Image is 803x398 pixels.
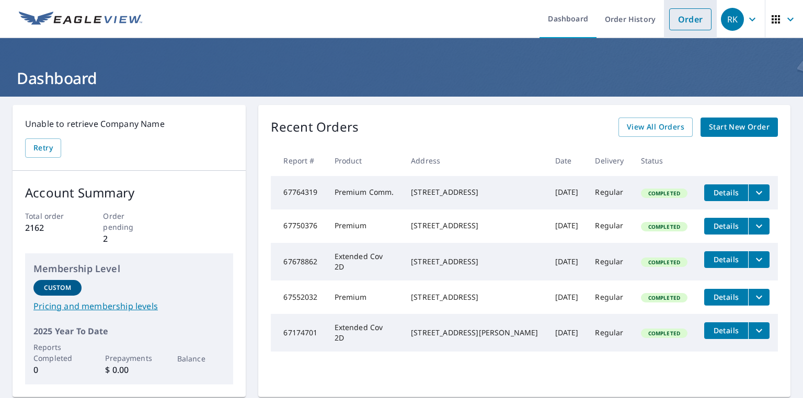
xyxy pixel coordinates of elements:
[271,176,326,209] td: 67764319
[642,259,686,266] span: Completed
[721,8,744,31] div: RK
[587,314,632,352] td: Regular
[701,118,778,137] a: Start New Order
[25,183,233,202] p: Account Summary
[271,209,326,243] td: 67750376
[33,142,53,155] span: Retry
[748,218,770,235] button: filesDropdownBtn-67750376
[271,145,326,176] th: Report #
[710,254,742,264] span: Details
[642,294,686,301] span: Completed
[25,221,77,234] p: 2162
[748,322,770,339] button: filesDropdownBtn-67174701
[642,190,686,197] span: Completed
[710,325,742,335] span: Details
[271,280,326,314] td: 67552032
[19,11,142,27] img: EV Logo
[704,251,748,268] button: detailsBtn-67678862
[326,209,403,243] td: Premium
[33,262,225,276] p: Membership Level
[326,280,403,314] td: Premium
[25,118,233,130] p: Unable to retrieve Company Name
[704,322,748,339] button: detailsBtn-67174701
[25,138,61,158] button: Retry
[411,220,538,231] div: [STREET_ADDRESS]
[704,218,748,235] button: detailsBtn-67750376
[547,314,587,352] td: [DATE]
[704,184,748,201] button: detailsBtn-67764319
[326,145,403,176] th: Product
[411,187,538,197] div: [STREET_ADDRESS]
[618,118,693,137] a: View All Orders
[326,176,403,209] td: Premium Comm.
[403,145,546,176] th: Address
[103,210,155,232] p: Order pending
[709,121,770,134] span: Start New Order
[177,353,225,364] p: Balance
[547,145,587,176] th: Date
[710,292,742,302] span: Details
[271,314,326,352] td: 67174701
[44,283,71,292] p: Custom
[633,145,696,176] th: Status
[33,364,82,376] p: 0
[587,243,632,280] td: Regular
[326,243,403,280] td: Extended Cov 2D
[271,243,326,280] td: 67678862
[547,176,587,209] td: [DATE]
[704,289,748,306] button: detailsBtn-67552032
[411,292,538,302] div: [STREET_ADDRESS]
[642,330,686,337] span: Completed
[642,223,686,230] span: Completed
[411,256,538,267] div: [STREET_ADDRESS]
[547,243,587,280] td: [DATE]
[748,289,770,306] button: filesDropdownBtn-67552032
[13,67,790,89] h1: Dashboard
[748,184,770,201] button: filesDropdownBtn-67764319
[411,327,538,338] div: [STREET_ADDRESS][PERSON_NAME]
[103,232,155,245] p: 2
[33,300,225,312] a: Pricing and membership levels
[547,209,587,243] td: [DATE]
[25,210,77,221] p: Total order
[105,353,153,364] p: Prepayments
[669,8,712,30] a: Order
[587,280,632,314] td: Regular
[33,342,82,364] p: Reports Completed
[710,188,742,197] span: Details
[627,121,684,134] span: View All Orders
[748,251,770,268] button: filesDropdownBtn-67678862
[105,364,153,376] p: $ 0.00
[587,145,632,176] th: Delivery
[710,221,742,231] span: Details
[33,325,225,337] p: 2025 Year To Date
[326,314,403,352] td: Extended Cov 2D
[587,209,632,243] td: Regular
[547,280,587,314] td: [DATE]
[587,176,632,209] td: Regular
[271,118,359,137] p: Recent Orders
